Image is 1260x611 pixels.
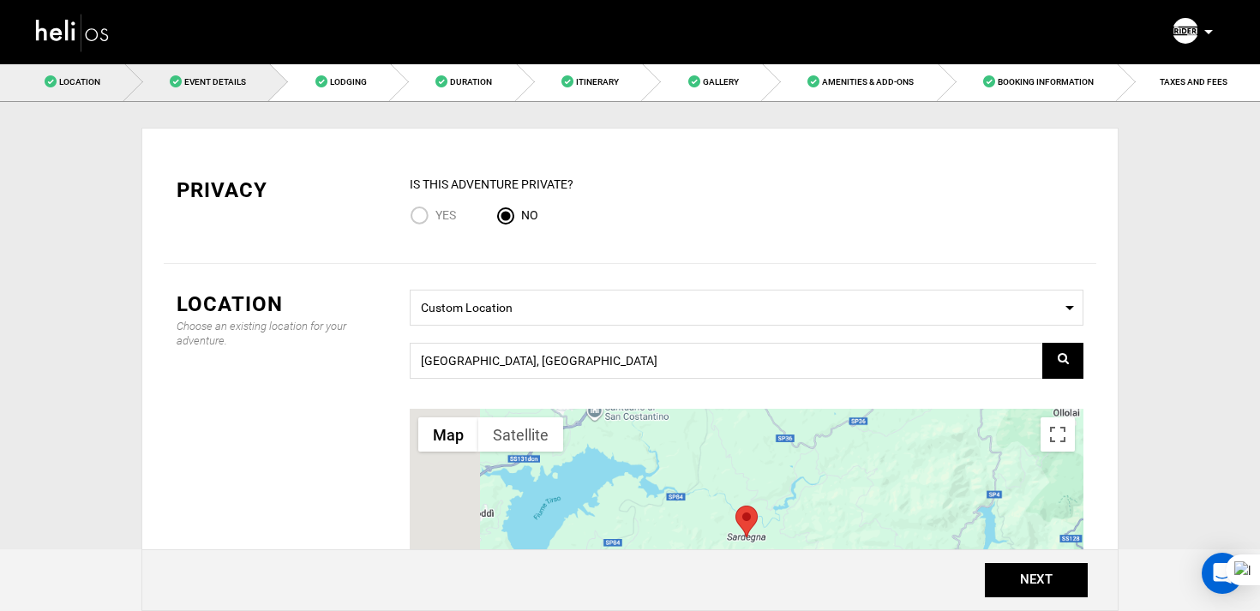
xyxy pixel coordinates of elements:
[985,563,1088,597] button: NEXT
[177,319,384,348] div: Choose an existing location for your adventure.
[59,77,100,87] span: Location
[34,9,111,55] img: heli-logo
[421,295,1072,316] span: Custom Location
[184,77,246,87] span: Event Details
[1041,417,1075,452] button: Toggle fullscreen view
[177,176,384,205] div: Privacy
[822,77,914,87] span: Amenities & Add-Ons
[1160,77,1227,87] span: TAXES AND FEES
[177,290,384,319] div: Location
[1202,553,1243,594] div: Open Intercom Messenger
[478,417,563,452] button: Show satellite imagery
[1173,18,1198,44] img: img_d21cdb2885ca2f2a945a4e83475854ef.jpg
[703,77,739,87] span: Gallery
[410,343,1083,379] input: Search
[521,208,538,222] span: No
[450,77,492,87] span: Duration
[576,77,619,87] span: Itinerary
[330,77,367,87] span: Lodging
[435,208,456,222] span: Yes
[410,176,1083,193] div: IS this Adventure Private?
[998,77,1094,87] span: Booking Information
[410,290,1083,326] span: Select box activate
[418,417,478,452] button: Show street map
